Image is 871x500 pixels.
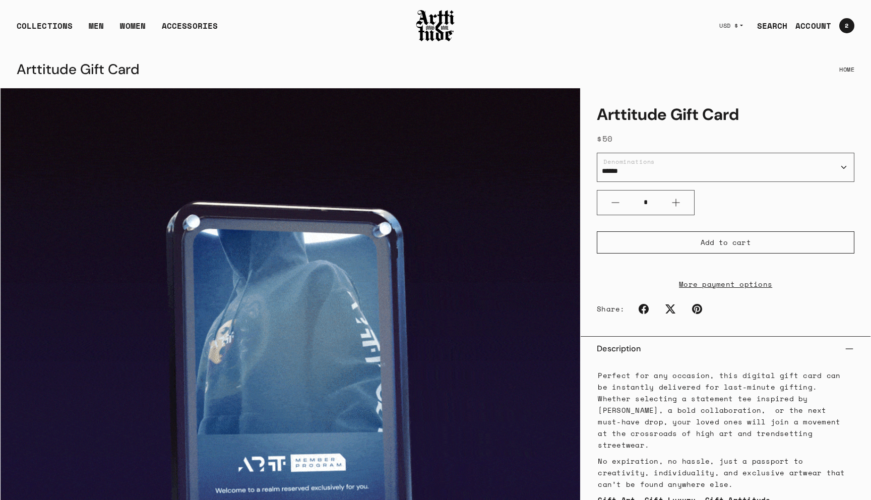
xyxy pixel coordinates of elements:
a: Home [839,58,854,81]
p: No expiration, no hassle, just a passport to creativity, individuality, and exclusive artwear tha... [598,455,853,490]
a: Twitter [659,298,681,320]
span: $50 [597,133,613,145]
button: USD $ [713,15,749,37]
a: MEN [89,20,104,40]
a: ACCOUNT [787,16,831,36]
a: WOMEN [120,20,146,40]
button: Plus [658,191,694,215]
div: ACCESSORIES [162,20,218,40]
a: Facebook [633,298,655,320]
button: Description [597,337,854,361]
a: SEARCH [749,16,788,36]
span: Add to cart [701,237,751,247]
button: Minus [597,191,634,215]
div: COLLECTIONS [17,20,73,40]
p: Perfect for any occasion, this digital gift card can be instantly delivered for last-minute gifti... [598,369,853,451]
a: Pinterest [686,298,708,320]
a: More payment options [597,278,854,290]
h1: Arttitude Gift Card [597,104,854,124]
span: USD $ [719,22,738,30]
img: Arttitude [415,9,456,43]
ul: Main navigation [9,20,226,40]
div: Arttitude Gift Card [17,57,140,82]
span: Share: [597,304,625,314]
span: 2 [845,23,848,29]
input: Quantity [634,193,658,212]
button: Add to cart [597,231,854,254]
a: Open cart [831,14,854,37]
